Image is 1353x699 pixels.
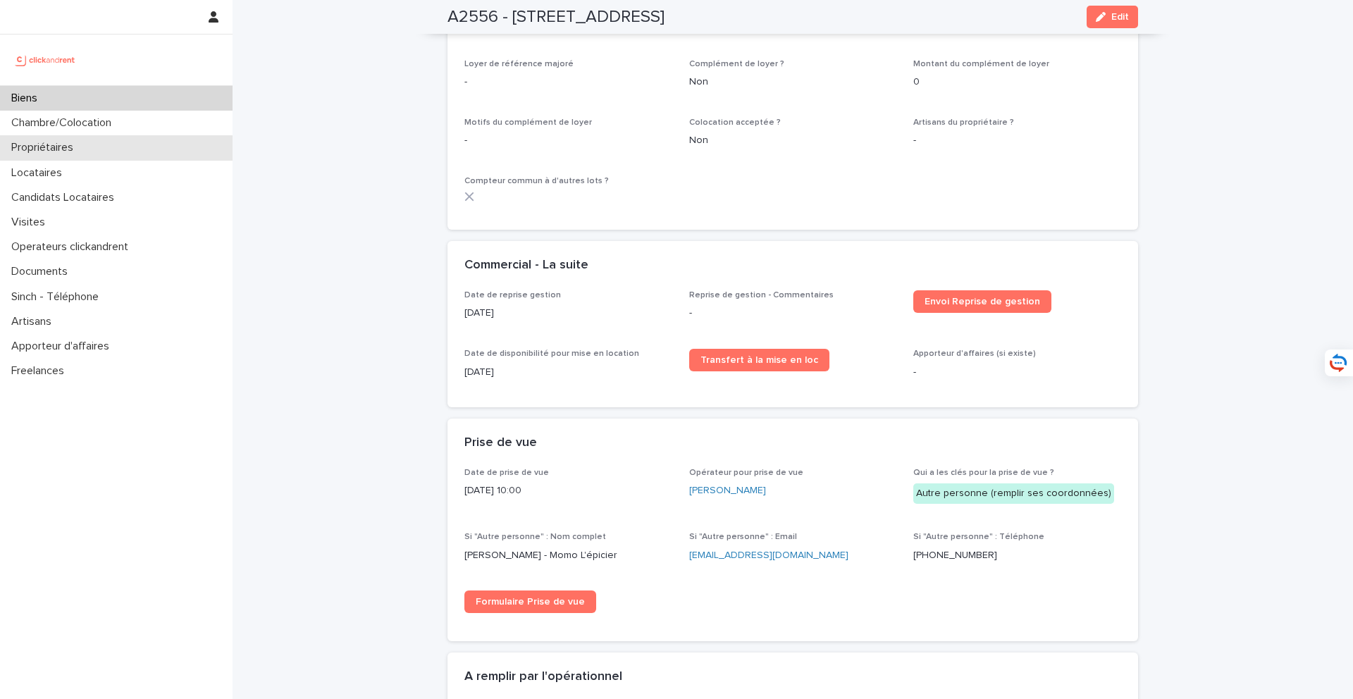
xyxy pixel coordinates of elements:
p: Operateurs clickandrent [6,240,140,254]
p: [DATE] 10:00 [464,483,672,498]
span: Date de reprise gestion [464,291,561,299]
img: UCB0brd3T0yccxBKYDjQ [11,46,80,74]
p: Non [689,75,897,89]
span: Si "Autre personne" : Téléphone [913,533,1044,541]
p: - [913,365,1121,380]
a: Envoi Reprise de gestion [913,290,1051,313]
p: [DATE] [464,306,672,321]
span: Si "Autre personne" : Nom complet [464,533,606,541]
ringoverc2c-84e06f14122c: Call with Ringover [913,550,997,560]
a: [PERSON_NAME] [689,483,766,498]
p: Documents [6,265,79,278]
p: Candidats Locataires [6,191,125,204]
ringoverc2c-number-84e06f14122c: [PHONE_NUMBER] [913,550,997,560]
span: Envoi Reprise de gestion [925,297,1040,307]
span: Opérateur pour prise de vue [689,469,803,477]
a: [EMAIL_ADDRESS][DOMAIN_NAME] [689,550,848,560]
p: Artisans [6,315,63,328]
div: Autre personne (remplir ses coordonnées) [913,483,1114,504]
p: [DATE] [464,365,672,380]
span: Edit [1111,12,1129,22]
h2: Prise de vue [464,435,537,451]
p: Visites [6,216,56,229]
p: Non [689,133,897,148]
h2: A remplir par l'opérationnel [464,669,622,685]
h2: Commercial - La suite [464,258,588,273]
p: Propriétaires [6,141,85,154]
a: Formulaire Prise de vue [464,590,596,613]
a: Transfert à la mise en loc [689,349,829,371]
h2: A2556 - [STREET_ADDRESS] [447,7,665,27]
p: Chambre/Colocation [6,116,123,130]
span: Reprise de gestion - Commentaires [689,291,834,299]
span: Apporteur d'affaires (si existe) [913,349,1036,358]
p: - [689,306,897,321]
p: Apporteur d'affaires [6,340,121,353]
span: Compteur commun à d'autres lots ? [464,177,609,185]
span: Montant du complément de loyer [913,60,1049,68]
span: Artisans du propriétaire ? [913,118,1014,127]
p: [PERSON_NAME] - Momo L'épicier [464,548,672,563]
p: - [464,133,672,148]
span: Transfert à la mise en loc [700,355,818,365]
span: Motifs du complément de loyer [464,118,592,127]
p: Sinch - Téléphone [6,290,110,304]
span: Qui a les clés pour la prise de vue ? [913,469,1054,477]
p: Biens [6,92,49,105]
span: Si "Autre personne" : Email [689,533,797,541]
span: Loyer de référence majoré [464,60,574,68]
span: Formulaire Prise de vue [476,597,585,607]
p: Freelances [6,364,75,378]
p: - [913,133,1121,148]
span: Complément de loyer ? [689,60,784,68]
span: Date de disponibilité pour mise en location [464,349,639,358]
span: Date de prise de vue [464,469,549,477]
span: Colocation acceptée ? [689,118,781,127]
p: - [464,75,672,89]
p: 0 [913,75,1121,89]
p: Locataires [6,166,73,180]
button: Edit [1087,6,1138,28]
